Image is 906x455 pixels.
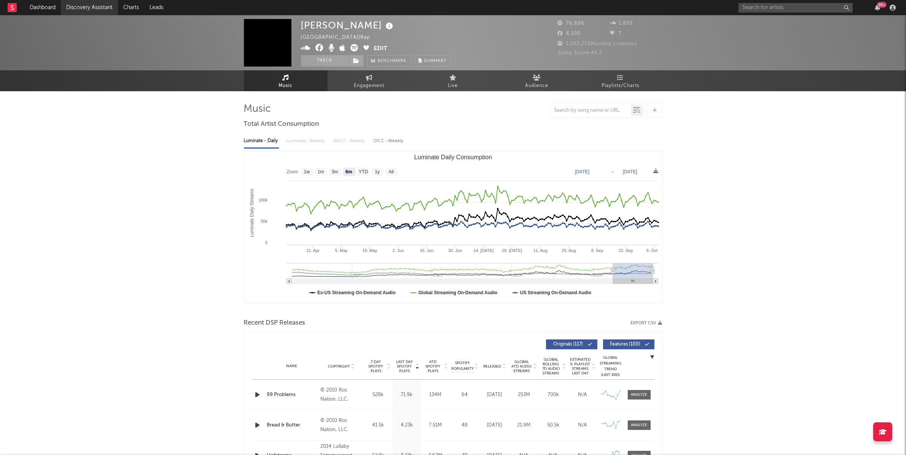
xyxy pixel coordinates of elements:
[451,360,474,372] span: Spotify Popularity
[608,342,643,347] span: Features ( 100 )
[392,248,404,253] text: 2. Jun
[623,169,637,174] text: [DATE]
[411,70,495,91] a: Live
[301,19,395,32] div: [PERSON_NAME]
[423,391,448,399] div: 134M
[261,219,268,224] text: 50k
[423,422,448,429] div: 7.51M
[366,391,391,399] div: 528k
[418,290,497,295] text: Global Streaming On-Demand Audio
[395,391,419,399] div: 71.9k
[374,44,388,54] button: Edit
[610,169,615,174] text: →
[265,240,267,245] text: 0
[602,81,639,90] span: Playlists/Charts
[395,422,419,429] div: 4.23k
[482,391,508,399] div: [DATE]
[541,422,566,429] div: 50.5k
[244,151,662,303] svg: Luminate Daily Consumption
[335,248,348,253] text: 5. May
[287,170,298,175] text: Zoom
[599,355,622,378] div: Global Streaming Trend (Last 60D)
[646,248,658,253] text: 6. Oct
[558,21,585,26] span: 76,686
[424,59,447,63] span: Summary
[244,70,328,91] a: Music
[244,135,279,147] div: Luminate - Daily
[575,169,589,174] text: [DATE]
[484,364,502,369] span: Released
[591,248,603,253] text: 8. Sep
[414,154,492,160] text: Luminate Daily Consumption
[452,391,478,399] div: 64
[610,31,621,36] span: 7
[631,321,662,325] button: Export CSV
[558,31,581,36] span: 6,100
[448,248,462,253] text: 30. Jun
[317,290,396,295] text: Ex-US Streaming On-Demand Audio
[603,339,654,349] button: Features(100)
[558,41,637,46] span: 1,061,255 Monthly Listeners
[366,422,391,429] div: 41.5k
[279,81,293,90] span: Music
[301,33,379,42] div: [GEOGRAPHIC_DATA] | Rap
[362,248,377,253] text: 19. May
[533,248,547,253] text: 11. Aug
[482,422,508,429] div: [DATE]
[562,248,576,253] text: 25. Aug
[354,81,385,90] span: Engagement
[541,357,562,376] span: Global Rolling 7D Audio Streams
[267,391,317,399] a: 99 Problems
[452,422,478,429] div: 48
[558,51,602,55] span: Jump Score: 45.2
[301,55,349,67] button: Track
[551,342,586,347] span: Originals ( 117 )
[249,189,254,237] text: Luminate Daily Streams
[739,3,853,13] input: Search for artists
[346,170,352,175] text: 6m
[610,21,633,26] span: 1,893
[258,198,268,202] text: 100k
[525,81,548,90] span: Audience
[423,360,443,373] span: ATD Spotify Plays
[541,391,566,399] div: 700k
[511,391,537,399] div: 253M
[448,81,458,90] span: Live
[520,290,591,295] text: US Streaming On-Demand Audio
[244,319,306,328] span: Recent DSP Releases
[618,248,633,253] text: 22. Sep
[378,57,407,66] span: Benchmark
[331,170,338,175] text: 3m
[579,70,662,91] a: Playlists/Charts
[546,339,597,349] button: Originals(117)
[415,55,451,67] button: Summary
[306,248,319,253] text: 21. Apr
[420,248,433,253] text: 16. Jun
[244,120,319,129] span: Total Artist Consumption
[267,363,317,369] div: Name
[570,391,596,399] div: N/A
[511,360,532,373] span: Global ATD Audio Streams
[502,248,522,253] text: 28. [DATE]
[267,422,317,429] a: Bread & Butter
[358,170,368,175] text: YTD
[328,70,411,91] a: Engagement
[875,5,880,11] button: 99+
[367,55,411,67] a: Benchmark
[366,360,386,373] span: 7 Day Spotify Plays
[317,170,324,175] text: 1m
[328,364,350,369] span: Copyright
[375,170,380,175] text: 1y
[320,416,362,434] div: © 2010 Roc Nation, LLC.
[395,360,415,373] span: Last Day Spotify Plays
[511,422,537,429] div: 21.9M
[320,386,362,404] div: © 2010 Roc Nation, LLC.
[304,170,310,175] text: 1w
[473,248,494,253] text: 14. [DATE]
[374,135,404,147] div: OCC - Weekly
[495,70,579,91] a: Audience
[389,170,393,175] text: All
[570,422,596,429] div: N/A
